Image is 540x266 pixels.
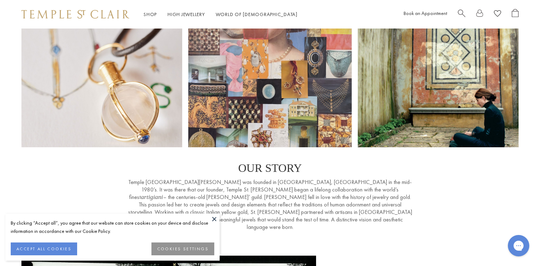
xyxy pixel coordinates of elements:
p: OUR STORY [127,162,413,175]
em: artigiani [141,193,163,200]
a: High JewelleryHigh Jewellery [167,11,205,17]
a: Book an Appointment [404,10,447,16]
p: Temple [GEOGRAPHIC_DATA][PERSON_NAME] was founded in [GEOGRAPHIC_DATA], [GEOGRAPHIC_DATA] in the ... [127,178,413,231]
div: By clicking “Accept all”, you agree that our website can store cookies on your device and disclos... [11,219,214,235]
iframe: Gorgias live chat messenger [504,232,533,259]
img: Temple St. Clair [21,10,129,19]
a: Open Shopping Bag [512,9,519,20]
a: Search [458,9,465,20]
a: ShopShop [144,11,157,17]
a: View Wishlist [494,9,501,20]
nav: Main navigation [144,10,297,19]
a: World of [DEMOGRAPHIC_DATA]World of [DEMOGRAPHIC_DATA] [216,11,297,17]
button: ACCEPT ALL COOKIES [11,242,77,255]
button: COOKIES SETTINGS [151,242,214,255]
